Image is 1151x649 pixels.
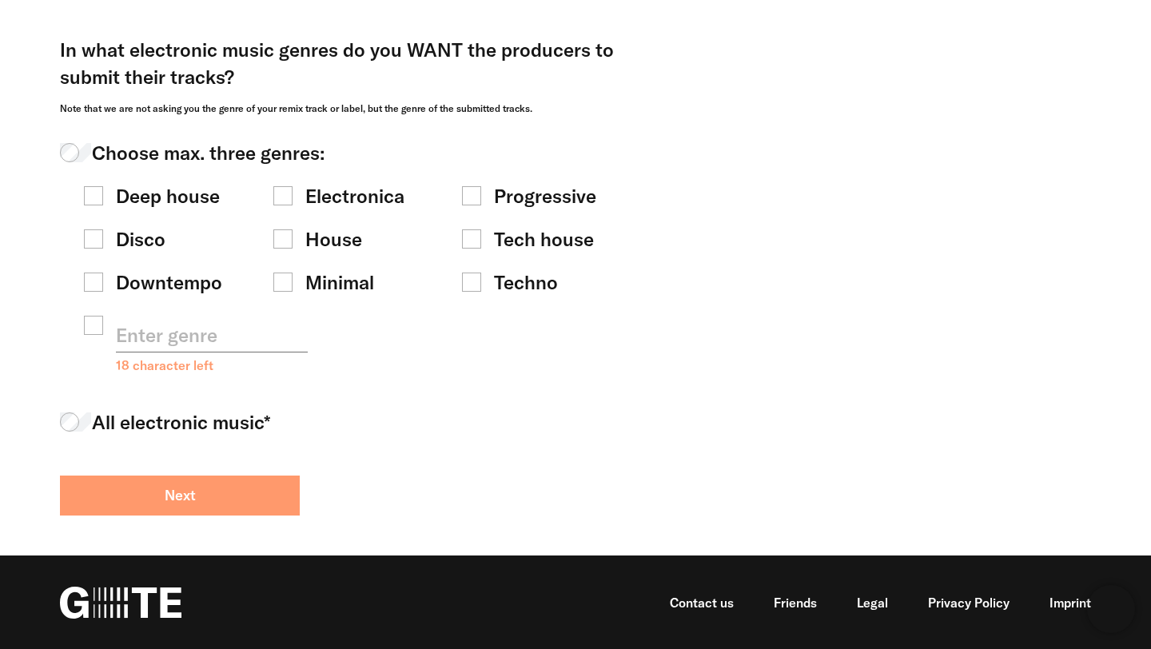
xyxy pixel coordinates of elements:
[1049,595,1091,611] a: Imprint
[462,229,481,249] input: Tech house
[305,269,374,296] span: Minimal
[273,229,293,249] input: House
[857,595,888,611] a: Legal
[116,182,220,209] span: Deep house
[84,273,103,292] input: Downtempo
[60,476,300,516] button: Next
[273,273,293,292] input: Minimal
[60,143,91,162] input: Choose max. three genres:
[60,587,181,619] img: G=TE
[60,412,91,432] input: All electronic music*
[462,273,481,292] input: Techno
[1087,585,1135,633] iframe: Brevo live chat
[92,139,325,166] span: Choose max. three genres:
[116,269,222,296] span: Downtempo
[273,186,293,205] input: Electronica
[494,225,594,253] span: Tech house
[84,229,103,249] input: Disco
[774,595,817,611] a: Friends
[92,408,270,436] span: All electronic music*
[928,595,1010,611] a: Privacy Policy
[116,354,213,376] div: 18 character left
[670,595,734,611] a: Contact us
[305,182,404,209] span: Electronica
[305,225,362,253] span: House
[494,182,596,209] span: Progressive
[60,36,651,90] div: In what electronic music genres do you WANT the producers to submit their tracks?
[116,225,165,253] span: Disco
[84,186,103,205] input: Deep house
[116,321,308,348] div: Enter genre
[116,312,308,352] input: Enter genre 18 character left
[494,269,558,296] span: Techno
[60,102,651,115] div: Note that we are not asking you the genre of your remix track or label, but the genre of the subm...
[84,316,103,335] input: Enter genre 18 character left
[462,186,481,205] input: Progressive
